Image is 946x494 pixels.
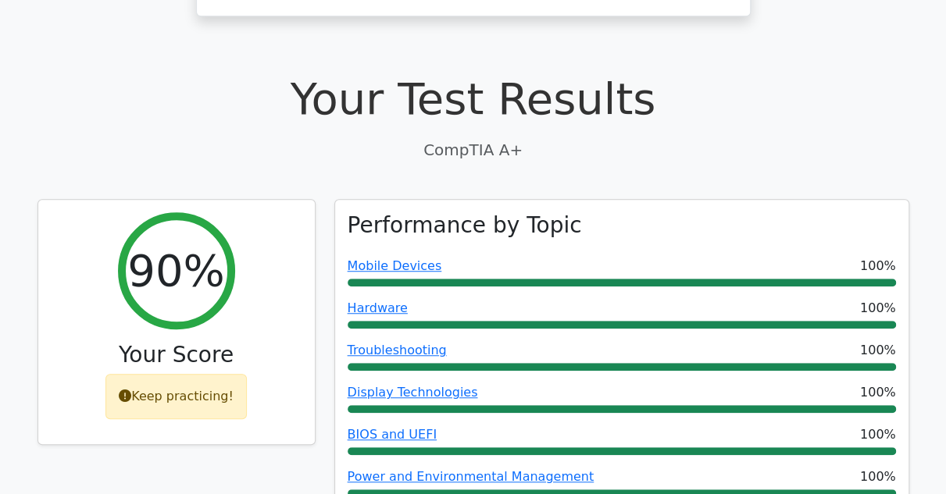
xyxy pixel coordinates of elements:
[348,258,442,273] a: Mobile Devices
[860,425,896,444] span: 100%
[860,383,896,402] span: 100%
[860,341,896,360] span: 100%
[348,427,437,442] a: BIOS and UEFI
[348,385,478,400] a: Display Technologies
[860,257,896,275] span: 100%
[348,300,408,315] a: Hardware
[348,212,582,239] h3: Performance by Topic
[127,244,224,297] h2: 90%
[348,343,447,357] a: Troubleshooting
[51,342,302,368] h3: Your Score
[37,73,909,125] h1: Your Test Results
[348,469,594,484] a: Power and Environmental Management
[105,374,247,419] div: Keep practicing!
[860,467,896,486] span: 100%
[860,299,896,318] span: 100%
[37,138,909,162] p: CompTIA A+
